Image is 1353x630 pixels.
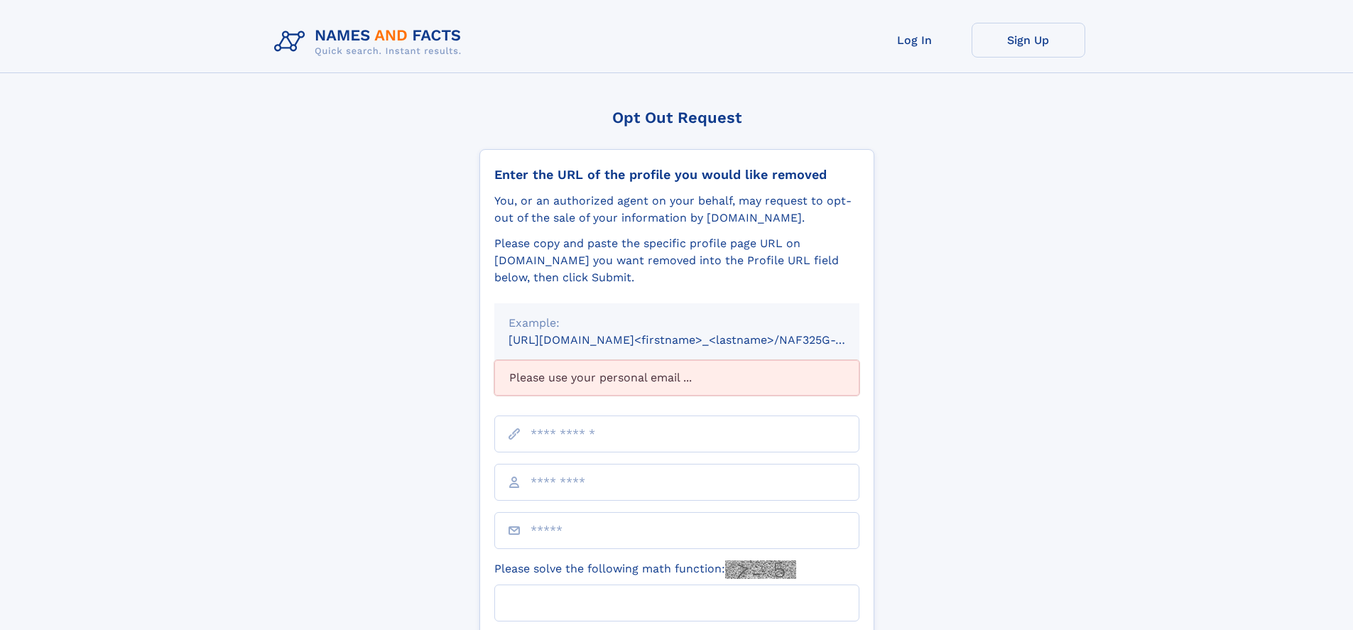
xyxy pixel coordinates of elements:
img: Logo Names and Facts [268,23,473,61]
div: Example: [509,315,845,332]
div: Enter the URL of the profile you would like removed [494,167,859,183]
a: Sign Up [972,23,1085,58]
small: [URL][DOMAIN_NAME]<firstname>_<lastname>/NAF325G-xxxxxxxx [509,333,886,347]
div: Please use your personal email ... [494,360,859,396]
a: Log In [858,23,972,58]
div: Please copy and paste the specific profile page URL on [DOMAIN_NAME] you want removed into the Pr... [494,235,859,286]
label: Please solve the following math function: [494,560,796,579]
div: You, or an authorized agent on your behalf, may request to opt-out of the sale of your informatio... [494,192,859,227]
div: Opt Out Request [479,109,874,126]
